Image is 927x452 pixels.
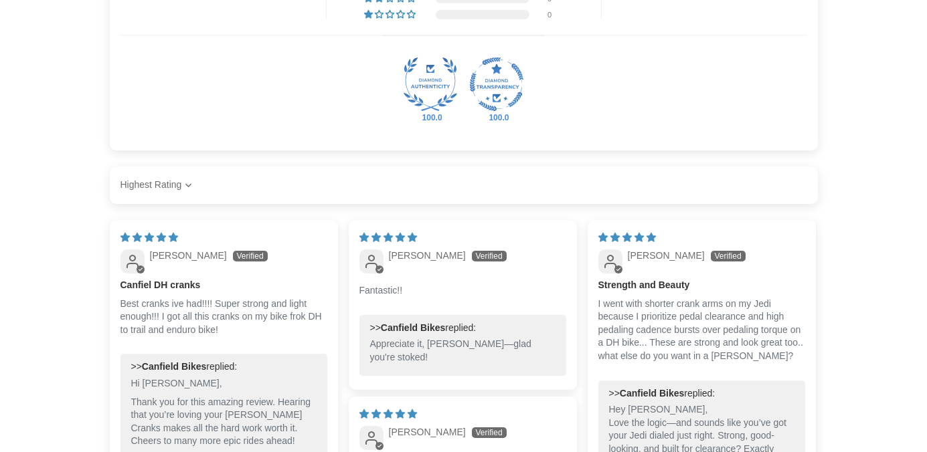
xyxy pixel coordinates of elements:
[404,58,457,111] a: Judge.me Diamond Authentic Shop medal 100.0
[142,361,206,372] b: Canfield Bikes
[359,284,566,298] p: Fantastic!!
[486,112,507,123] div: 100.0
[359,409,417,419] span: 5 star review
[120,279,327,292] b: Canfiel DH cranks
[598,298,805,363] p: I went with shorter crank arms on my Jedi because I prioritize pedal clearance and high pedaling ...
[470,58,523,115] div: Diamond Transparent Shop. Published 100% of verified reviews received in total
[370,322,556,335] div: >> replied:
[420,112,441,123] div: 100.0
[150,250,227,261] span: [PERSON_NAME]
[131,396,317,448] p: Thank you for this amazing review. Hearing that you’re loving your [PERSON_NAME] Cranks makes all...
[620,388,684,399] b: Canfield Bikes
[598,279,805,292] b: Strength and Beauty
[598,232,656,243] span: 5 star review
[389,427,466,437] span: [PERSON_NAME]
[120,172,195,199] select: Sort dropdown
[628,250,705,261] span: [PERSON_NAME]
[381,322,445,333] b: Canfield Bikes
[131,360,317,374] div: >> replied:
[120,232,178,243] span: 5 star review
[120,298,327,337] p: Best cranks ive had!!!! Super strong and light enough!!! I got all this cranks on my bike frok DH...
[470,58,523,111] img: Judge.me Diamond Transparent Shop medal
[404,58,457,111] img: Judge.me Diamond Authentic Shop medal
[389,250,466,261] span: [PERSON_NAME]
[370,338,556,364] p: Appreciate it, [PERSON_NAME]—glad you're stoked!
[359,232,417,243] span: 5 star review
[609,387,794,401] div: >> replied:
[131,377,317,390] p: Hi [PERSON_NAME],
[404,58,457,115] div: Diamond Authentic Shop. 100% of published reviews are verified reviews
[470,58,523,111] a: Judge.me Diamond Transparent Shop medal 100.0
